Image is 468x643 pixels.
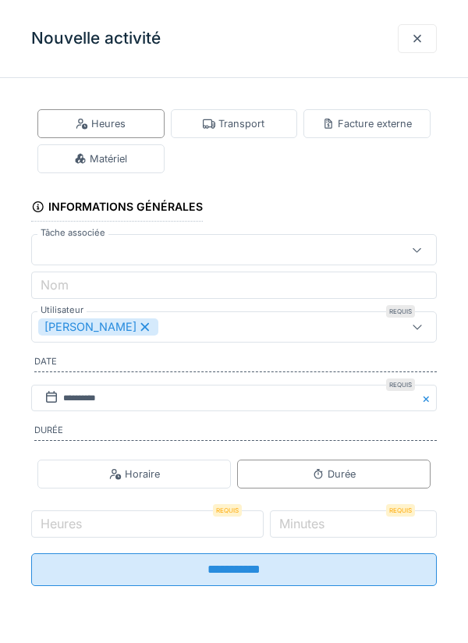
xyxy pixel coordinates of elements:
[74,151,127,166] div: Matériel
[37,275,72,294] label: Nom
[34,355,437,372] label: Date
[109,467,160,481] div: Horaire
[37,304,87,317] label: Utilisateur
[203,116,264,131] div: Transport
[420,385,437,412] button: Close
[322,116,412,131] div: Facture externe
[386,378,415,391] div: Requis
[213,504,242,517] div: Requis
[31,29,161,48] h3: Nouvelle activité
[276,514,328,533] label: Minutes
[37,226,108,240] label: Tâche associée
[38,318,158,336] div: [PERSON_NAME]
[386,504,415,517] div: Requis
[76,116,126,131] div: Heures
[386,305,415,318] div: Requis
[37,514,85,533] label: Heures
[34,424,437,441] label: Durée
[31,195,203,222] div: Informations générales
[312,467,356,481] div: Durée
